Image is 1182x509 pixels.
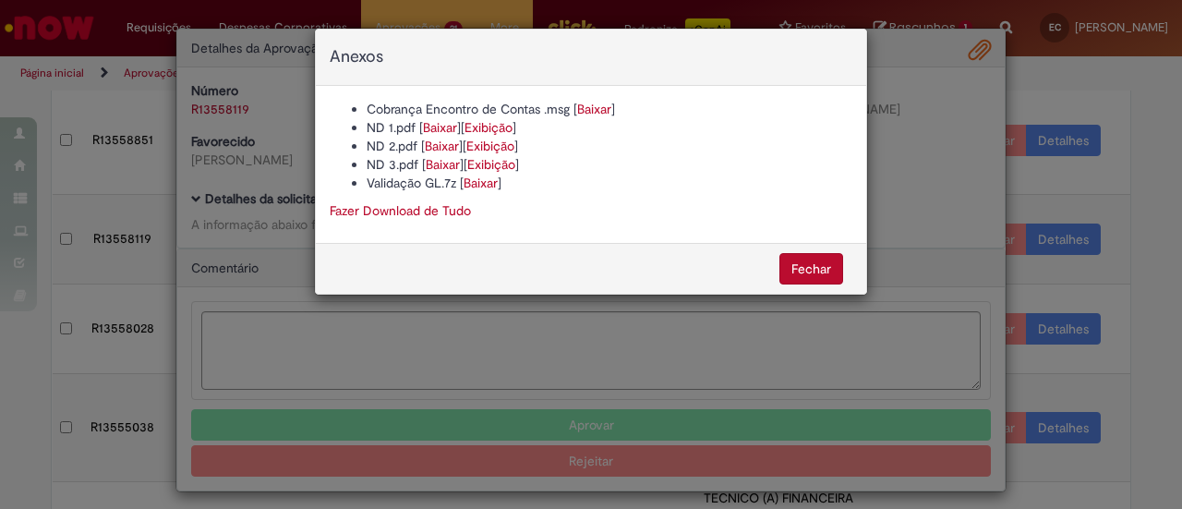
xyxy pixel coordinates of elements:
li: ND 3.pdf [ ] [367,155,852,174]
li: ND 1.pdf [ ] [367,118,852,137]
a: Baixar [425,138,459,154]
li: Cobrança Encontro de Contas .msg [ ] [367,100,852,118]
a: Baixar [423,119,457,136]
a: Baixar [426,156,460,173]
li: ND 2.pdf [ ] [367,137,852,155]
button: Fechar [779,253,843,285]
a: Baixar [464,175,498,191]
a: Exibição [466,138,514,154]
span: [ ] [464,156,519,173]
a: Exibição [464,119,513,136]
a: Exibição [467,156,515,173]
a: Fazer Download de Tudo [330,202,471,219]
li: Validação GL.7z [ ] [367,174,852,192]
h4: Anexos [330,48,852,67]
a: Baixar [577,101,611,117]
span: [ ] [463,138,518,154]
span: [ ] [461,119,516,136]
